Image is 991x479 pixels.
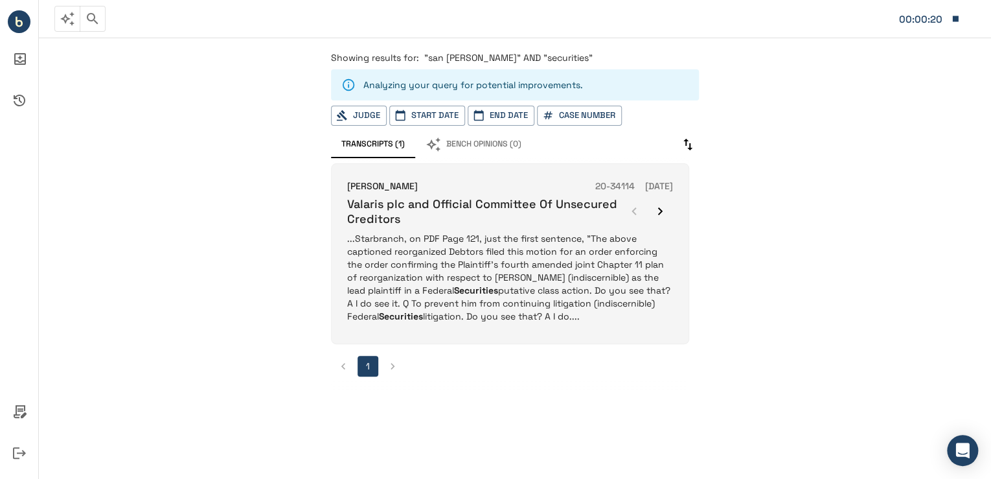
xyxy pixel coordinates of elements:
[363,78,583,91] p: Analyzing your query for potential improvements .
[415,131,532,158] button: Bench Opinions (0)
[347,232,673,323] p: ...Starbranch, on PDF Page 121, just the first sentence, "The above captioned reorganized Debtors...
[947,435,978,466] div: Open Intercom Messenger
[893,5,966,32] button: Matter: 107629.0001
[454,285,498,296] em: Securities
[379,310,423,322] em: Securities
[347,196,621,227] h6: Valaris plc and Official Committee Of Unsecured Creditors
[331,356,689,377] nav: pagination navigation
[537,106,622,126] button: Case Number
[331,52,419,64] span: Showing results for:
[645,180,673,194] h6: [DATE]
[389,106,465,126] button: Start Date
[358,356,378,377] button: page 1
[424,52,593,64] span: "san [PERSON_NAME]" AND "securities"
[899,11,944,28] div: Matter: 107629.0001
[331,131,415,158] button: Transcripts (1)
[595,180,635,194] h6: 20-34114
[468,106,534,126] button: End Date
[347,180,418,194] h6: [PERSON_NAME]
[331,106,387,126] button: Judge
